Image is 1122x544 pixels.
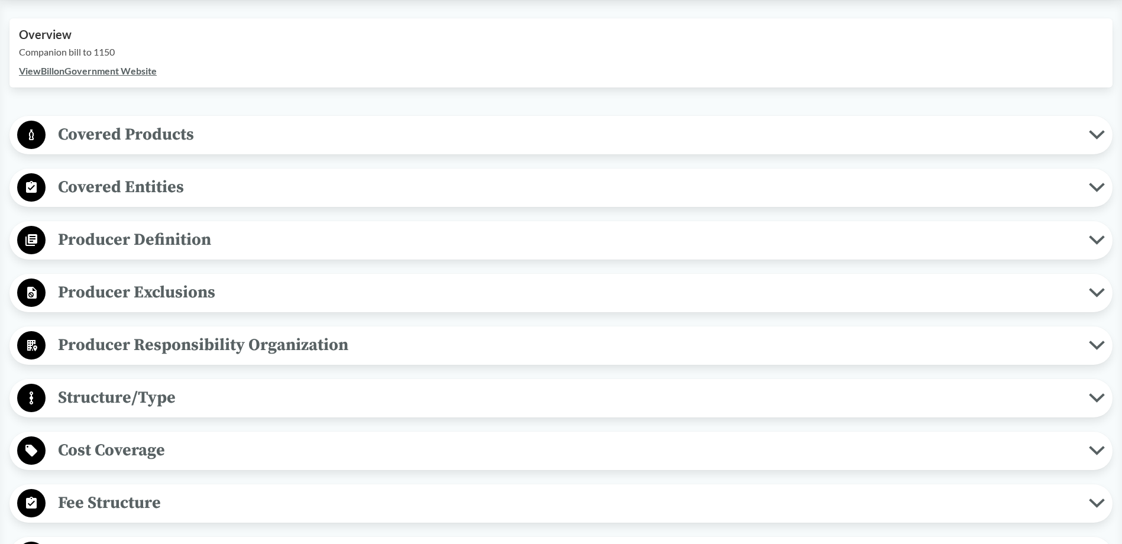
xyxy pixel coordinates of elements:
button: Producer Responsibility Organization [14,331,1108,361]
button: Covered Products [14,120,1108,150]
span: Covered Entities [46,174,1089,200]
button: Fee Structure [14,488,1108,519]
span: Cost Coverage [46,437,1089,464]
button: Structure/Type [14,383,1108,413]
span: Covered Products [46,121,1089,148]
span: Structure/Type [46,384,1089,411]
button: Covered Entities [14,173,1108,203]
span: Producer Responsibility Organization [46,332,1089,358]
span: Producer Exclusions [46,279,1089,306]
span: Producer Definition [46,226,1089,253]
button: Producer Definition [14,225,1108,255]
p: Companion bill to 1150 [19,45,1103,59]
h2: Overview [19,28,1103,41]
a: ViewBillonGovernment Website [19,65,157,76]
button: Producer Exclusions [14,278,1108,308]
span: Fee Structure [46,490,1089,516]
button: Cost Coverage [14,436,1108,466]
